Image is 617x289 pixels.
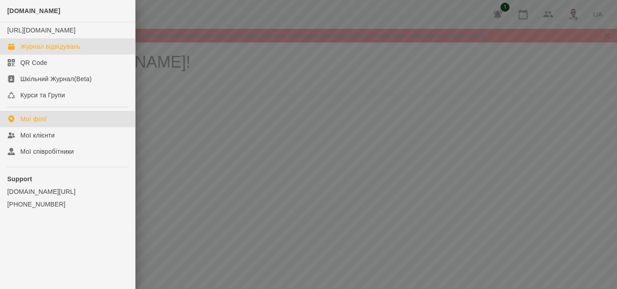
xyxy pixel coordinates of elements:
div: Мої співробітники [20,147,74,156]
div: Мої філії [20,115,47,124]
div: Шкільний Журнал(Beta) [20,74,92,83]
span: [DOMAIN_NAME] [7,7,61,14]
div: Журнал відвідувань [20,42,80,51]
div: Курси та Групи [20,91,65,100]
a: [URL][DOMAIN_NAME] [7,27,75,34]
div: Мої клієнти [20,131,55,140]
div: QR Code [20,58,47,67]
a: [PHONE_NUMBER] [7,200,128,209]
p: Support [7,174,128,183]
a: [DOMAIN_NAME][URL] [7,187,128,196]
